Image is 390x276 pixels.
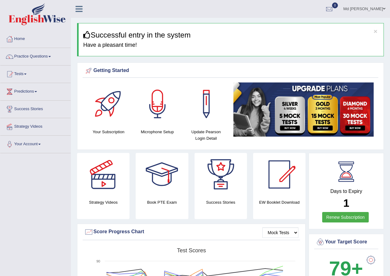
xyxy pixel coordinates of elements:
[332,2,338,8] span: 0
[136,129,179,135] h4: Microphone Setup
[322,212,369,222] a: Renew Subscription
[0,136,71,151] a: Your Account
[0,83,71,98] a: Predictions
[233,82,374,137] img: small5.jpg
[0,48,71,63] a: Practice Questions
[83,42,379,48] h4: Have a pleasant time!
[0,101,71,116] a: Success Stories
[195,199,247,206] h4: Success Stories
[374,28,377,34] button: ×
[87,129,130,135] h4: Your Subscription
[185,129,227,142] h4: Update Pearson Login Detail
[84,227,298,237] div: Score Progress Chart
[177,247,206,254] tspan: Test scores
[316,189,377,194] h4: Days to Expiry
[0,118,71,134] a: Strategy Videos
[83,31,379,39] h3: Successful entry in the system
[136,199,188,206] h4: Book PTE Exam
[253,199,306,206] h4: EW Booklet Download
[316,238,377,247] div: Your Target Score
[343,197,349,209] b: 1
[0,66,71,81] a: Tests
[84,66,377,75] div: Getting Started
[77,199,129,206] h4: Strategy Videos
[96,259,100,263] text: 90
[0,30,71,46] a: Home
